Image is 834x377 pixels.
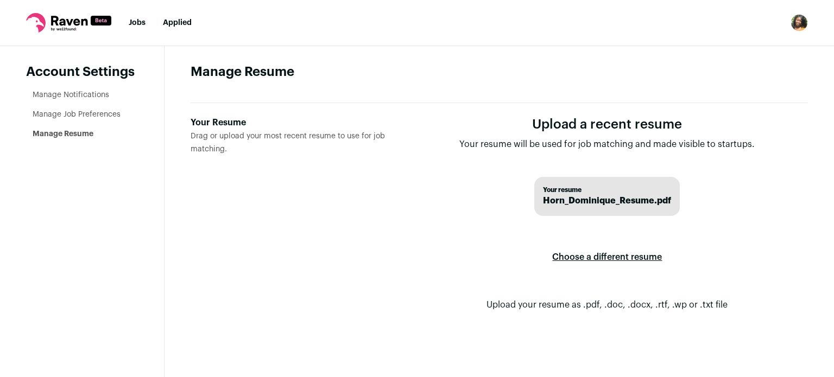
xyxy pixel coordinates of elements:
span: Horn_Dominique_Resume.pdf [543,194,671,207]
header: Account Settings [26,63,138,81]
a: Manage Notifications [33,91,109,99]
p: Your resume will be used for job matching and made visible to startups. [459,138,755,151]
p: Upload your resume as .pdf, .doc, .docx, .rtf, .wp or .txt file [486,298,728,311]
a: Manage Job Preferences [33,111,121,118]
h1: Manage Resume [191,63,808,81]
span: Your resume [543,186,671,194]
a: Jobs [129,19,146,27]
div: Your Resume [191,116,389,129]
a: Manage Resume [33,130,93,138]
a: Applied [163,19,192,27]
h1: Upload a recent resume [459,116,755,133]
img: 17173030-medium_jpg [791,14,808,31]
button: Open dropdown [791,14,808,31]
span: Drag or upload your most recent resume to use for job matching. [191,132,385,153]
label: Choose a different resume [552,242,662,272]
